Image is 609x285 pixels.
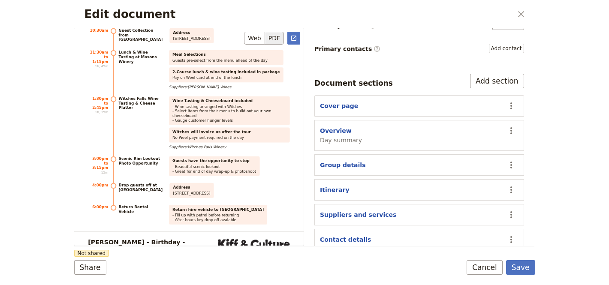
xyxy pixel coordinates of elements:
h4: Address [173,185,210,190]
h4: Guests have the opportunity to stop [172,159,256,163]
button: Itinerary [320,186,350,194]
span: Pay on Weel card at end of the lunch [172,75,241,80]
span: - Gauge customer hunger levels [172,118,232,123]
span: 1h, 15m [88,110,108,115]
h4: Return hire vehicle to [GEOGRAPHIC_DATA] [172,207,263,212]
h3: Lunch & Wine Tasting at Masons Winery [118,50,162,90]
span: 4:00pm [92,183,108,187]
button: Cancel [467,260,503,275]
button: Group details [320,161,365,169]
span: 11:30am to 1:15pm [90,50,108,64]
span: 1:30pm to 2:45pm [92,96,108,110]
button: Actions [504,99,519,113]
h4: Wine Tasting & Cheeseboard included [172,99,286,103]
button: Open full preview [287,32,300,45]
span: - Select items from their menu to build out your own cheeseboard [172,109,272,118]
button: Actions [504,183,519,197]
h3: Drop guests off at [GEOGRAPHIC_DATA] [118,183,163,198]
button: Actions [504,123,519,138]
span: 15m [88,170,108,175]
h2: Edit document [84,8,512,21]
h1: [PERSON_NAME] -​ Birthday -​ Half-​day [GEOGRAPHIC_DATA] [88,239,204,252]
span: 3:00pm to 3:15pm [92,156,108,170]
span: Day summary [320,136,362,144]
h4: Address [173,30,210,35]
span: Not shared [74,250,109,257]
button: Save [506,260,535,275]
span: - Great for end of day wrap-up & photoshoot [172,169,256,173]
span: Primary contacts [314,45,380,53]
h3: Witches Falls Wine Tasting & Cheese Platter [118,96,162,150]
div: Document sections [314,78,393,88]
span: ​ [374,45,380,52]
span: Guests pre-select from the menu ahead of the day [172,58,267,63]
button: PDF [265,32,284,45]
button: Actions [504,232,519,247]
img: Kiff & Culture logo [217,239,289,249]
p: Suppliers: [PERSON_NAME] Wines [169,85,283,90]
h4: 2-Course lunch & wine tasting included in package [172,70,280,75]
button: Add section [470,74,524,88]
span: [STREET_ADDRESS] [173,191,210,195]
button: Close dialog [514,7,528,21]
button: Suppliers and services [320,210,396,219]
span: 1h, 45m [88,64,108,69]
span: 10:30am [90,28,108,33]
h3: Guest Collection from [GEOGRAPHIC_DATA] [118,28,163,43]
span: 6:00pm [92,205,108,209]
button: Actions [504,207,519,222]
button: Share [74,260,106,275]
button: Overview [320,126,352,135]
h3: Scenic Rim Lookout Photo Opportunity [118,156,162,176]
button: Primary contacts​ [489,44,524,53]
button: Actions [504,158,519,172]
span: - Wine tasting arranged with Witches [172,105,241,109]
button: Cover page [320,102,358,110]
span: - After-hours key drop off avalable [172,218,236,222]
p: Suppliers: Witches Falls Winery [169,145,289,150]
h3: Return Rental Vehicle [118,205,162,225]
span: - Fill up with petrol before returning [172,213,238,217]
h4: Meal Selections [172,52,280,57]
button: Web [244,32,265,45]
span: No Weel payment required on the day [172,135,244,140]
button: Contact details [320,235,371,244]
span: - Beautiful scenic lookout [172,165,220,169]
h4: Witches will invoice us after the tour [172,130,286,135]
